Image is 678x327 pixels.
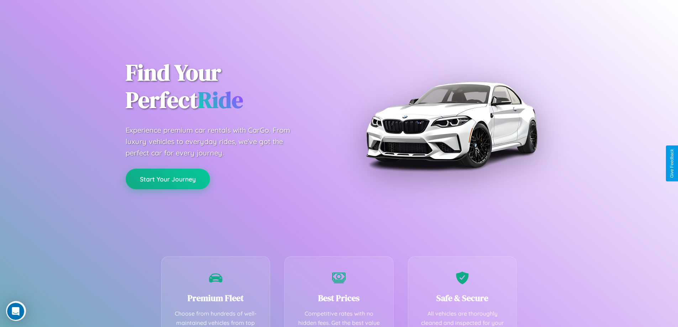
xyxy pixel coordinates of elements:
button: Start Your Journey [126,169,210,189]
iframe: Intercom live chat discovery launcher [6,301,26,321]
iframe: Intercom live chat [7,303,24,320]
span: Ride [198,84,243,115]
h3: Best Prices [295,292,383,304]
h1: Find Your Perfect [126,59,329,114]
div: Give Feedback [669,149,674,178]
h3: Safe & Secure [419,292,506,304]
h3: Premium Fleet [172,292,259,304]
p: Experience premium car rentals with CarGo. From luxury vehicles to everyday rides, we've got the ... [126,125,304,159]
img: Premium BMW car rental vehicle [362,36,540,213]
